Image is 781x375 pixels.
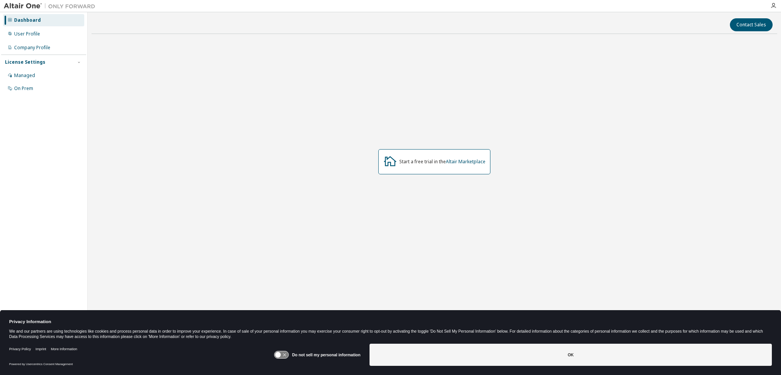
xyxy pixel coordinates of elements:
[14,17,41,23] div: Dashboard
[14,31,40,37] div: User Profile
[14,45,50,51] div: Company Profile
[5,59,45,65] div: License Settings
[4,2,99,10] img: Altair One
[14,72,35,79] div: Managed
[446,158,485,165] a: Altair Marketplace
[730,18,773,31] button: Contact Sales
[399,159,485,165] div: Start a free trial in the
[14,85,33,92] div: On Prem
